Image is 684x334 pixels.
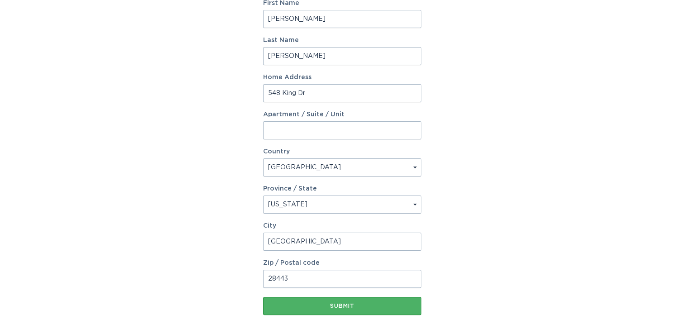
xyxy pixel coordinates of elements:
[263,297,421,315] button: Submit
[263,260,421,266] label: Zip / Postal code
[263,111,421,118] label: Apartment / Suite / Unit
[263,74,421,81] label: Home Address
[263,186,317,192] label: Province / State
[263,223,421,229] label: City
[263,37,421,43] label: Last Name
[263,148,290,155] label: Country
[268,303,417,309] div: Submit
